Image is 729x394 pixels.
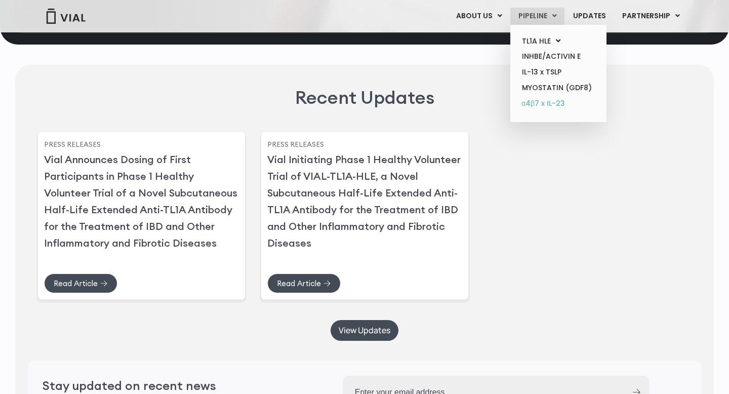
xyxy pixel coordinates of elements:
[514,33,602,49] a: TL1A HLEMenu Toggle
[44,153,237,249] a: Vial Announces Dosing of First Participants in Phase 1 Healthy Volunteer Trial of a Novel Subcuta...
[514,80,602,96] a: MYOSTATIN (GDF8)
[514,64,602,80] a: IL-13 x TSLP
[267,273,341,293] a: Read Article
[448,8,510,25] a: ABOUT USMenu Toggle
[267,140,324,149] a: Press Releases
[46,9,86,24] img: Vial Logo
[614,8,688,25] a: PARTNERSHIPMenu Toggle
[267,153,461,249] a: Vial Initiating Phase 1 Healthy Volunteer Trial of VIAL-TL1A-HLE, a Novel Subcutaneous Half-Life ...
[331,320,398,341] a: View Updates
[295,85,434,110] h2: Recent Updates
[54,280,98,287] span: Read Article
[44,140,101,149] a: Press Releases
[277,280,321,287] span: Read Article
[565,8,614,25] a: UPDATES
[514,49,602,64] a: INHBE/ACTIVIN E
[510,8,564,25] a: PIPELINEMenu Toggle
[339,327,390,334] span: View Updates
[514,96,602,112] a: α4β7 x IL-23
[44,273,117,293] a: Read Article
